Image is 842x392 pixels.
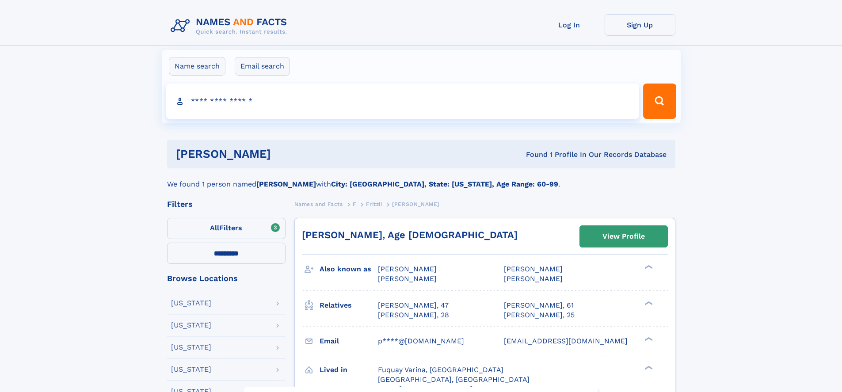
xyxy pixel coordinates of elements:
[643,365,653,370] div: ❯
[320,334,378,349] h3: Email
[167,218,286,239] label: Filters
[320,262,378,277] h3: Also known as
[643,300,653,306] div: ❯
[643,84,676,119] button: Search Button
[378,274,437,283] span: [PERSON_NAME]
[320,362,378,377] h3: Lived in
[366,198,382,209] a: Fritzii
[378,310,449,320] a: [PERSON_NAME], 28
[167,14,294,38] img: Logo Names and Facts
[366,201,382,207] span: Fritzii
[398,150,667,160] div: Found 1 Profile In Our Records Database
[534,14,605,36] a: Log In
[302,229,518,240] a: [PERSON_NAME], Age [DEMOGRAPHIC_DATA]
[378,265,437,273] span: [PERSON_NAME]
[235,57,290,76] label: Email search
[643,264,653,270] div: ❯
[169,57,225,76] label: Name search
[504,301,574,310] a: [PERSON_NAME], 61
[378,301,449,310] a: [PERSON_NAME], 47
[504,265,563,273] span: [PERSON_NAME]
[504,337,628,345] span: [EMAIL_ADDRESS][DOMAIN_NAME]
[171,366,211,373] div: [US_STATE]
[504,310,575,320] a: [PERSON_NAME], 25
[256,180,316,188] b: [PERSON_NAME]
[643,336,653,342] div: ❯
[392,201,439,207] span: [PERSON_NAME]
[294,198,343,209] a: Names and Facts
[353,201,356,207] span: F
[171,344,211,351] div: [US_STATE]
[331,180,558,188] b: City: [GEOGRAPHIC_DATA], State: [US_STATE], Age Range: 60-99
[605,14,675,36] a: Sign Up
[167,168,675,190] div: We found 1 person named with .
[166,84,640,119] input: search input
[602,226,645,247] div: View Profile
[171,322,211,329] div: [US_STATE]
[353,198,356,209] a: F
[320,298,378,313] h3: Relatives
[167,200,286,208] div: Filters
[378,365,503,374] span: Fuquay Varina, [GEOGRAPHIC_DATA]
[378,375,530,384] span: [GEOGRAPHIC_DATA], [GEOGRAPHIC_DATA]
[580,226,667,247] a: View Profile
[504,274,563,283] span: [PERSON_NAME]
[171,300,211,307] div: [US_STATE]
[167,274,286,282] div: Browse Locations
[210,224,219,232] span: All
[176,148,399,160] h1: [PERSON_NAME]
